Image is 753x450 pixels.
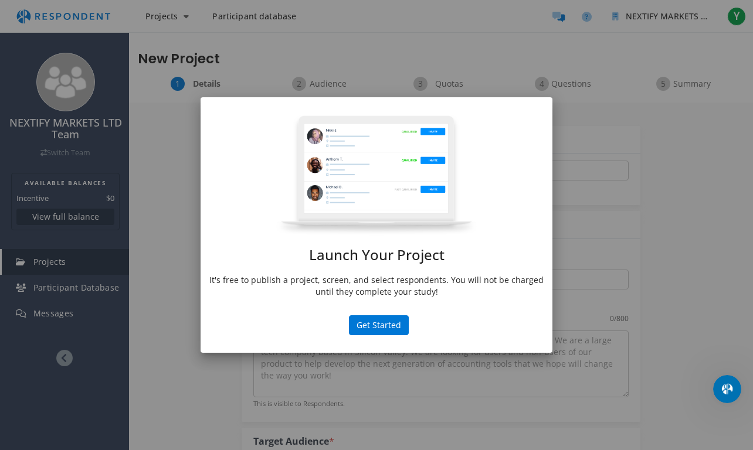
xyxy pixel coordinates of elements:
[276,115,477,236] img: project-modal.png
[201,97,552,353] md-dialog: Launch Your ...
[209,247,544,262] h1: Launch Your Project
[349,315,409,335] button: Get Started
[713,375,741,403] iframe: Intercom live chat
[209,274,544,298] p: It's free to publish a project, screen, and select respondents. You will not be charged until the...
